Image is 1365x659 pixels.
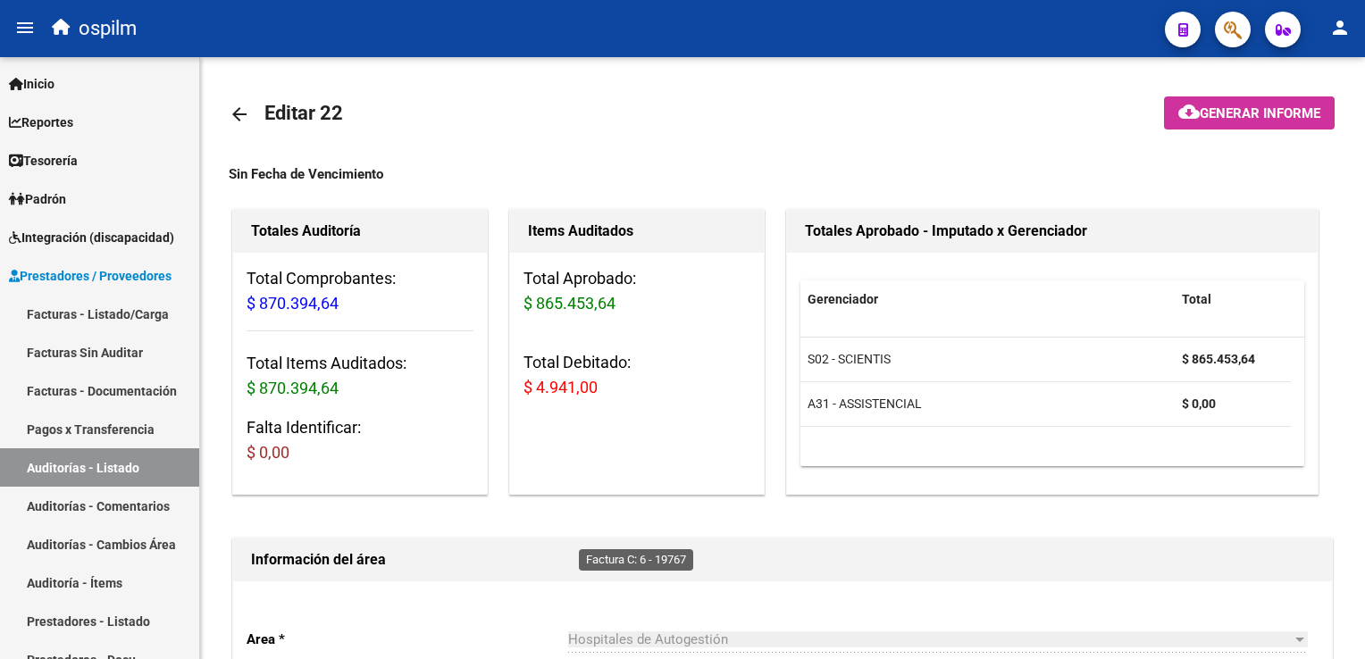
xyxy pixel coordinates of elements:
[808,292,878,306] span: Gerenciador
[808,352,891,366] span: S02 - SCIENTIS
[247,443,289,462] span: $ 0,00
[1182,396,1216,411] strong: $ 0,00
[9,266,172,286] span: Prestadores / Proveedores
[229,164,1336,184] div: Sin Fecha de Vencimiento
[247,294,339,313] span: $ 870.394,64
[523,350,750,400] h3: Total Debitado:
[523,294,616,313] span: $ 865.453,64
[247,266,473,316] h3: Total Comprobantes:
[251,217,469,246] h1: Totales Auditoría
[264,102,343,124] span: Editar 22
[1178,101,1200,122] mat-icon: cloud_download
[251,546,1314,574] h1: Información del área
[528,217,746,246] h1: Items Auditados
[9,151,78,171] span: Tesorería
[805,217,1300,246] h1: Totales Aprobado - Imputado x Gerenciador
[9,113,73,132] span: Reportes
[1175,280,1291,319] datatable-header-cell: Total
[523,378,598,396] span: $ 4.941,00
[9,228,174,247] span: Integración (discapacidad)
[808,396,922,411] span: A31 - ASSISTENCIAL
[1182,352,1255,366] strong: $ 865.453,64
[247,379,339,397] span: $ 870.394,64
[229,104,250,125] mat-icon: arrow_back
[79,9,137,48] span: ospilm
[523,266,750,316] h3: Total Aprobado:
[1164,96,1335,129] button: Generar informe
[1182,292,1211,306] span: Total
[247,351,473,401] h3: Total Items Auditados:
[247,415,473,465] h3: Falta Identificar:
[1304,598,1347,641] iframe: Intercom live chat
[247,630,568,649] p: Area *
[9,74,54,94] span: Inicio
[568,631,728,647] span: Hospitales de Autogestión
[1329,17,1351,38] mat-icon: person
[800,280,1175,319] datatable-header-cell: Gerenciador
[14,17,36,38] mat-icon: menu
[1200,105,1320,121] span: Generar informe
[9,189,66,209] span: Padrón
